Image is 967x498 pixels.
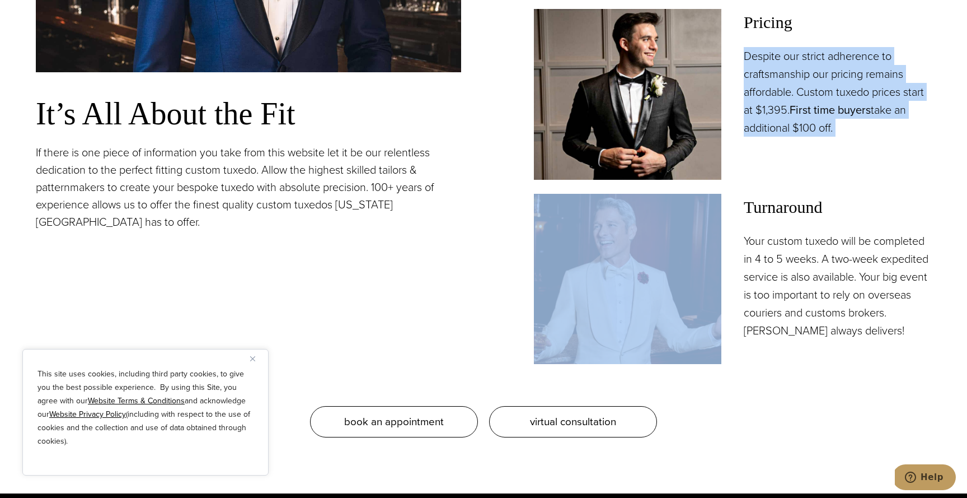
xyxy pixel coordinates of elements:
[49,408,126,420] a: Website Privacy Policy
[744,47,931,137] p: Despite our strict adherence to craftsmanship our pricing remains affordable. Custom tuxedo price...
[36,144,461,231] p: If there is one piece of information you take from this website let it be our relentless dedicati...
[744,194,931,221] span: Turnaround
[36,95,461,133] h3: It’s All About the Fit
[310,406,478,438] a: book an appointment
[250,352,264,365] button: Close
[790,101,871,118] a: First time buyers
[37,367,254,448] p: This site uses cookies, including third party cookies, to give you the best possible experience. ...
[530,413,616,430] span: virtual consultation
[534,9,721,179] img: Client in classic black shawl collar black custom tuxedo.
[489,406,657,438] a: virtual consultation
[534,194,721,364] img: Model in white custom tailored tuxedo jacket with wide white shawl lapel, white shirt and bowtie....
[88,395,185,407] a: Website Terms & Conditions
[895,464,956,492] iframe: Opens a widget where you can chat to one of our agents
[744,9,931,36] span: Pricing
[250,356,255,361] img: Close
[344,413,444,430] span: book an appointment
[744,232,931,339] p: Your custom tuxedo will be completed in 4 to 5 weeks. A two-week expedited service is also availa...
